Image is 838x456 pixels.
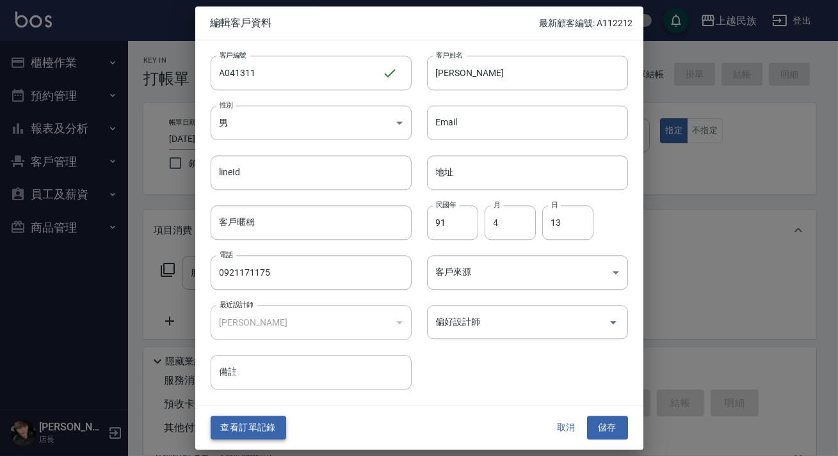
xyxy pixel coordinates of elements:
[587,416,628,440] button: 儲存
[494,200,500,209] label: 月
[603,312,624,333] button: Open
[220,299,253,309] label: 最近設計師
[546,416,587,440] button: 取消
[220,100,233,109] label: 性別
[220,249,233,259] label: 電話
[551,200,558,209] label: 日
[436,50,463,59] label: 客戶姓名
[220,50,246,59] label: 客戶編號
[539,17,633,30] p: 最新顧客編號: A112212
[211,305,412,340] div: [PERSON_NAME]
[436,200,456,209] label: 民國年
[211,17,540,29] span: 編輯客戶資料
[211,416,286,440] button: 查看訂單記錄
[211,106,412,140] div: 男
